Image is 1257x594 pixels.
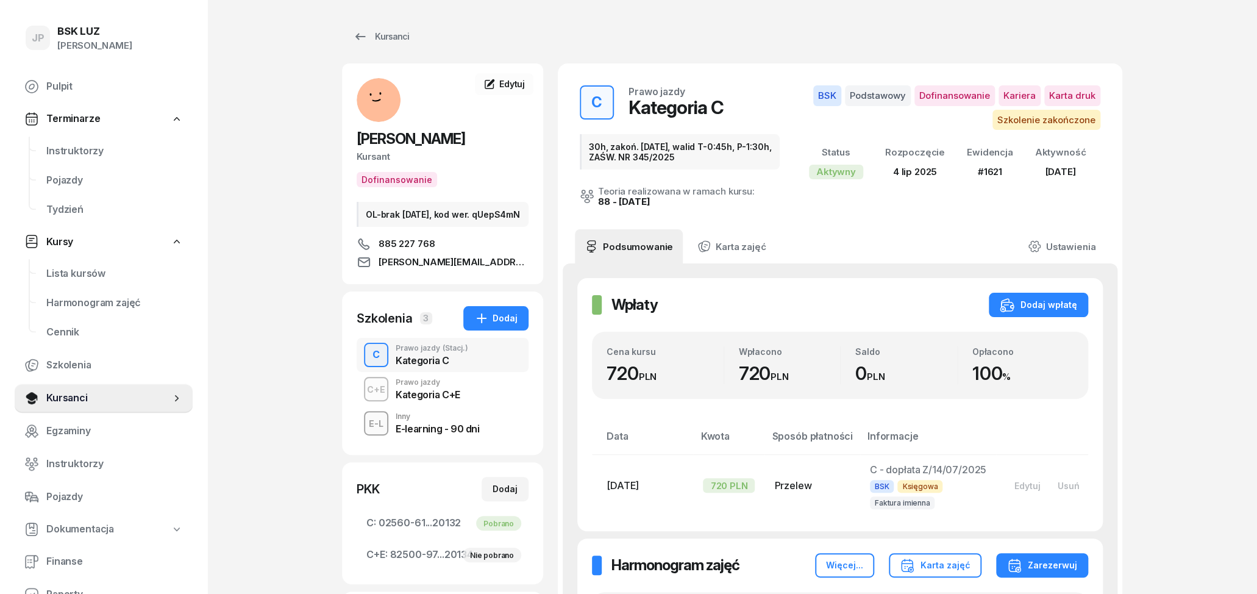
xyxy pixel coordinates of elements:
[739,346,841,357] div: Wpłacono
[46,324,183,340] span: Cennik
[607,346,724,357] div: Cena kursu
[46,456,183,472] span: Instruktorzy
[580,134,780,170] div: 30h, zakoń. [DATE], walid T-0:45h, P-1:30h, ZAŚW. NR 345/2025
[366,547,387,563] span: C+E:
[15,515,193,543] a: Dokumentacja
[357,255,529,270] a: [PERSON_NAME][EMAIL_ADDRESS][DOMAIN_NAME]
[357,406,529,440] button: E-LInnyE-learning - 90 dni
[592,428,693,454] th: Data
[15,228,193,256] a: Kursy
[37,318,193,347] a: Cennik
[1002,371,1011,382] small: %
[739,362,841,385] div: 720
[15,105,193,133] a: Terminarze
[357,172,437,187] button: Dofinansowanie
[357,509,529,538] a: C:02560-61...20132Pobrano
[366,515,519,531] span: 02560-61...20132
[463,548,521,562] div: Nie pobrano
[885,145,945,160] div: Rozpoczęcie
[774,478,850,494] div: Przelew
[368,345,385,365] div: C
[46,390,171,406] span: Kursanci
[46,554,183,570] span: Finanse
[37,288,193,318] a: Harmonogram zajęć
[889,553,981,578] button: Karta zajęć
[357,481,380,498] div: PKK
[1007,558,1077,573] div: Zarezerwuj
[992,110,1100,131] span: Szkolenie zakończone
[1058,481,1080,491] div: Usuń
[15,449,193,479] a: Instruktorzy
[1049,476,1088,496] button: Usuń
[826,558,863,573] div: Więcej...
[482,477,529,501] button: Dodaj
[867,371,885,382] small: PLN
[46,143,183,159] span: Instruktorzy
[366,547,519,563] span: 82500-97...20134
[999,85,1041,106] span: Kariera
[396,390,460,399] div: Kategoria C+E
[860,428,996,454] th: Informacje
[353,29,409,44] div: Kursanci
[357,202,529,227] div: OL-brak [DATE], kod wer. qUepS4mN
[972,362,1074,385] div: 100
[809,145,863,160] div: Status
[396,356,468,365] div: Kategoria C
[1034,164,1086,180] div: [DATE]
[598,187,755,196] div: Teoria realizowana w ramach kursu:
[15,482,193,512] a: Pojazdy
[813,85,841,106] span: BSK
[475,73,533,95] a: Edytuj
[855,346,957,357] div: Saldo
[396,345,468,352] div: Prawo jazdy
[771,371,789,382] small: PLN
[1006,476,1049,496] button: Edytuj
[639,371,657,382] small: PLN
[57,26,132,37] div: BSK LUZ
[978,166,1002,177] span: #1621
[46,295,183,311] span: Harmonogram zajęć
[809,165,863,179] div: Aktywny
[598,196,650,207] a: 88 - [DATE]
[364,416,388,431] div: E-L
[46,234,73,250] span: Kursy
[996,553,1088,578] button: Zarezerwuj
[357,540,529,570] a: C+E:82500-97...20134Nie pobrano
[900,558,970,573] div: Karta zajęć
[870,480,894,493] span: BSK
[586,90,607,115] div: C
[37,259,193,288] a: Lista kursów
[870,496,935,509] span: Faktura imienna
[764,428,860,454] th: Sposób płatności
[575,229,683,263] a: Podsumowanie
[396,413,479,420] div: Inny
[379,237,435,251] span: 885 227 768
[628,87,685,96] div: Prawo jazdy
[37,195,193,224] a: Tydzień
[362,382,390,397] div: C+E
[366,515,376,531] span: C:
[357,310,413,327] div: Szkolenia
[1000,298,1077,312] div: Dodaj wpłatę
[499,79,525,89] span: Edytuj
[364,377,388,401] button: C+E
[607,479,639,492] span: [DATE]
[611,295,658,315] h2: Wpłaty
[794,85,1100,130] button: BSKPodstawowyDofinansowanieKarieraKarta drukSzkolenie zakończone
[476,516,521,531] div: Pobrano
[37,137,193,166] a: Instruktorzy
[46,521,114,537] span: Dokumentacja
[1034,145,1086,160] div: Aktywność
[357,130,465,148] span: [PERSON_NAME]
[57,38,132,54] div: [PERSON_NAME]
[37,166,193,195] a: Pojazdy
[46,173,183,188] span: Pojazdy
[897,480,942,493] span: Księgowa
[1014,481,1041,491] div: Edytuj
[845,85,911,106] span: Podstawowy
[32,33,45,43] span: JP
[870,463,986,476] span: C - dopłata Z/14/07/2025
[15,384,193,413] a: Kursanci
[463,306,529,331] button: Dodaj
[989,293,1088,317] button: Dodaj wpłatę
